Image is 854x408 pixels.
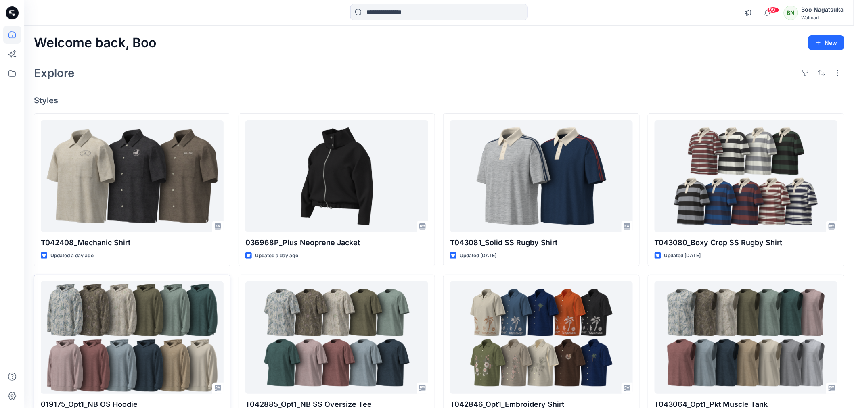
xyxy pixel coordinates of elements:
a: T042408_Mechanic Shirt [41,120,224,232]
a: T043080_Boxy Crop SS Rugby Shirt [655,120,837,232]
a: T043064_Opt1_Pkt Muscle Tank [655,281,837,393]
p: T042408_Mechanic Shirt [41,237,224,248]
a: T042885_Opt1_NB SS Oversize Tee [245,281,428,393]
button: New [808,35,844,50]
p: Updated a day ago [255,252,298,260]
a: T042846_Opt1_Embroidery Shirt [450,281,633,393]
a: 019175_Opt1_NB OS Hoodie [41,281,224,393]
p: T043081_Solid SS Rugby Shirt [450,237,633,248]
p: Updated a day ago [50,252,94,260]
p: 036968P_Plus Neoprene Jacket [245,237,428,248]
h4: Styles [34,96,844,105]
a: 036968P_Plus Neoprene Jacket [245,120,428,232]
p: T043080_Boxy Crop SS Rugby Shirt [655,237,837,248]
div: Walmart [802,15,844,21]
div: Boo Nagatsuka [802,5,844,15]
p: Updated [DATE] [460,252,496,260]
span: 99+ [767,7,779,13]
div: BN [784,6,798,20]
a: T043081_Solid SS Rugby Shirt [450,120,633,232]
h2: Welcome back, Boo [34,35,156,50]
h2: Explore [34,67,75,79]
p: Updated [DATE] [664,252,701,260]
